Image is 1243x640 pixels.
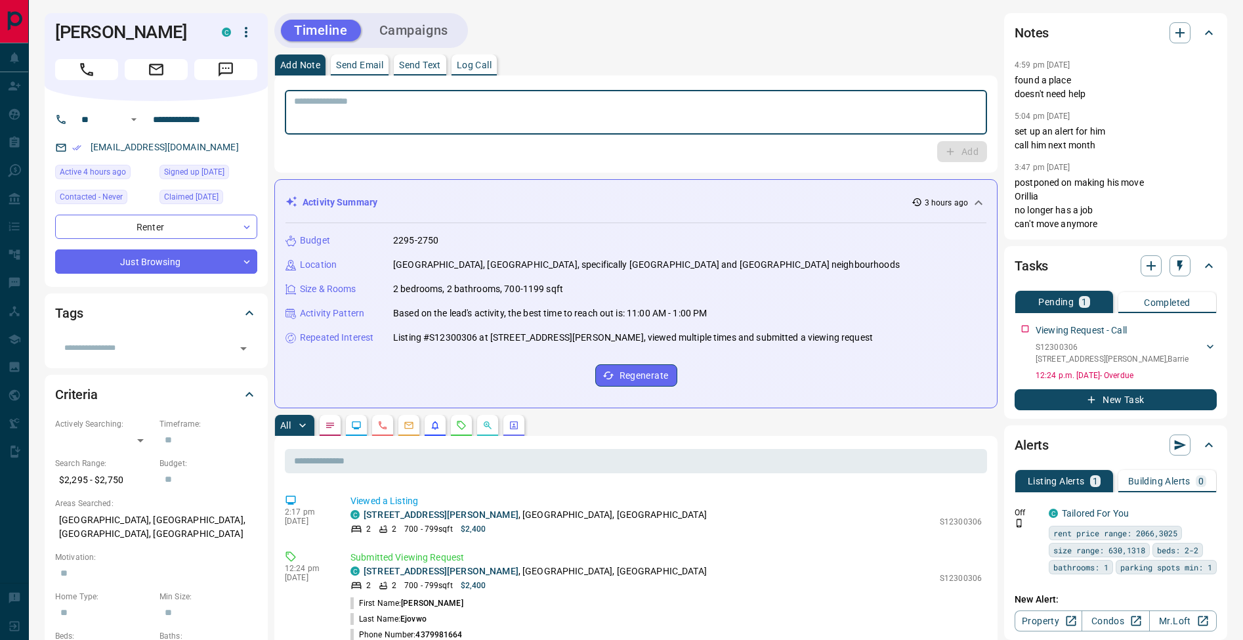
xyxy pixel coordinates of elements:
h2: Notes [1015,22,1049,43]
div: Activity Summary3 hours ago [285,190,986,215]
p: 1 [1093,477,1098,486]
p: Budget: [159,458,257,469]
p: 700 - 799 sqft [404,580,452,591]
p: Listing #S12300306 at [STREET_ADDRESS][PERSON_NAME], viewed multiple times and submitted a viewin... [393,331,873,345]
svg: Lead Browsing Activity [351,420,362,431]
p: Activity Pattern [300,307,364,320]
p: $2,400 [461,580,486,591]
p: 5:04 pm [DATE] [1015,112,1070,121]
svg: Agent Actions [509,420,519,431]
p: 2 [366,523,371,535]
span: parking spots min: 1 [1120,561,1212,574]
svg: Calls [377,420,388,431]
p: Last Name: [350,613,427,625]
p: Timeframe: [159,418,257,430]
p: , [GEOGRAPHIC_DATA], [GEOGRAPHIC_DATA] [364,565,707,578]
p: Submitted Viewing Request [350,551,982,565]
p: Viewed a Listing [350,494,982,508]
p: Actively Searching: [55,418,153,430]
p: found a place doesn't need help [1015,74,1217,101]
div: Tasks [1015,250,1217,282]
p: Log Call [457,60,492,70]
div: Notes [1015,17,1217,49]
button: Open [126,112,142,127]
p: 2:17 pm [285,507,331,517]
p: 0 [1198,477,1204,486]
p: [DATE] [285,573,331,582]
p: 1 [1082,297,1087,307]
div: condos.ca [222,28,231,37]
a: Tailored For You [1062,508,1129,519]
p: Based on the lead's activity, the best time to reach out is: 11:00 AM - 1:00 PM [393,307,707,320]
span: bathrooms: 1 [1053,561,1108,574]
a: [STREET_ADDRESS][PERSON_NAME] [364,566,518,576]
span: [PERSON_NAME] [401,599,463,608]
p: 2 [392,580,396,591]
p: Home Type: [55,591,153,603]
a: Property [1015,610,1082,631]
span: Claimed [DATE] [164,190,219,203]
p: Off [1015,507,1041,519]
span: Email [125,59,188,80]
span: rent price range: 2066,3025 [1053,526,1177,540]
span: beds: 2-2 [1157,544,1198,557]
p: Size & Rooms [300,282,356,296]
h2: Tasks [1015,255,1048,276]
span: Contacted - Never [60,190,123,203]
p: Viewing Request - Call [1036,324,1127,337]
p: 12:24 p.m. [DATE] - Overdue [1036,370,1217,381]
p: Pending [1038,297,1074,307]
p: $2,295 - $2,750 [55,469,153,491]
h1: [PERSON_NAME] [55,22,202,43]
button: Campaigns [366,20,461,41]
p: 3 hours ago [925,197,968,209]
p: Budget [300,234,330,247]
p: S12300306 [940,572,982,584]
p: Send Email [336,60,383,70]
span: Signed up [DATE] [164,165,224,179]
h2: Criteria [55,384,98,405]
h2: Tags [55,303,83,324]
svg: Push Notification Only [1015,519,1024,528]
p: Min Size: [159,591,257,603]
button: New Task [1015,389,1217,410]
button: Timeline [281,20,361,41]
div: S12300306[STREET_ADDRESS][PERSON_NAME],Barrie [1036,339,1217,368]
p: Completed [1144,298,1190,307]
p: 3:47 pm [DATE] [1015,163,1070,172]
div: Tags [55,297,257,329]
p: Add Note [280,60,320,70]
p: [DATE] [285,517,331,526]
p: Search Range: [55,458,153,469]
p: Send Text [399,60,441,70]
p: 2 [366,580,371,591]
a: Condos [1082,610,1149,631]
p: Listing Alerts [1028,477,1085,486]
h2: Alerts [1015,435,1049,456]
svg: Email Verified [72,143,81,152]
p: All [280,421,291,430]
p: Areas Searched: [55,498,257,509]
span: Active 4 hours ago [60,165,126,179]
p: , [GEOGRAPHIC_DATA], [GEOGRAPHIC_DATA] [364,508,707,522]
p: First Name: [350,597,463,609]
p: [GEOGRAPHIC_DATA], [GEOGRAPHIC_DATA], specifically [GEOGRAPHIC_DATA] and [GEOGRAPHIC_DATA] neighb... [393,258,900,272]
p: 12:24 pm [285,564,331,573]
span: Ejovwo [400,614,427,624]
p: Location [300,258,337,272]
svg: Opportunities [482,420,493,431]
div: condos.ca [350,566,360,576]
a: [EMAIL_ADDRESS][DOMAIN_NAME] [91,142,239,152]
p: S12300306 [940,516,982,528]
p: Motivation: [55,551,257,563]
span: Message [194,59,257,80]
p: S12300306 [1036,341,1189,353]
div: Thu Jul 21 2022 [159,165,257,183]
p: [STREET_ADDRESS][PERSON_NAME] , Barrie [1036,353,1189,365]
p: 2 [392,523,396,535]
div: condos.ca [1049,509,1058,518]
p: 2295-2750 [393,234,438,247]
p: postponed on making his move Orillia no longer has a job can't move anymore [1015,176,1217,231]
button: Regenerate [595,364,677,387]
span: size range: 630,1318 [1053,544,1145,557]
